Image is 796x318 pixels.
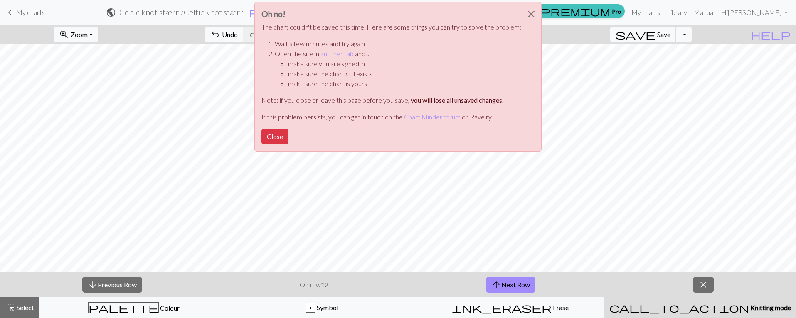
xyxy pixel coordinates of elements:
button: p Symbol [228,297,416,318]
span: Colour [159,304,180,312]
p: On row [300,280,328,290]
li: make sure the chart is yours [288,79,521,89]
span: arrow_downward [88,279,98,291]
button: Erase [416,297,604,318]
span: Symbol [315,303,338,311]
span: call_to_action [609,302,749,313]
span: arrow_upward [491,279,501,291]
span: highlight_alt [5,302,15,313]
li: Wait a few minutes and try again [275,39,521,49]
strong: you will lose all unsaved changes. [411,96,503,104]
h3: Oh no! [261,9,521,19]
button: Close [261,129,288,144]
div: p [306,303,315,313]
button: Close [521,2,541,26]
li: Open the site in and... [275,49,521,89]
span: Select [15,303,34,311]
span: Knitting mode [749,303,791,311]
strong: 12 [321,281,328,288]
button: Colour [39,297,228,318]
p: Note: if you close or leave this page before you save, [261,95,521,105]
button: Previous Row [82,277,142,293]
span: palette [89,302,158,313]
span: ink_eraser [452,302,552,313]
li: make sure you are signed in [288,59,521,69]
p: The chart couldn't be saved this time. Here are some things you can try to solve the problem: [261,22,521,32]
a: another tab [320,50,354,57]
li: make sure the chart still exists [288,69,521,79]
p: If this problem persists, you can get in touch on the on Ravelry. [261,112,521,122]
span: close [698,279,708,291]
button: Next Row [486,277,535,293]
button: Knitting mode [604,297,796,318]
span: Erase [552,303,569,311]
a: Chart Minder forum [404,113,461,121]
